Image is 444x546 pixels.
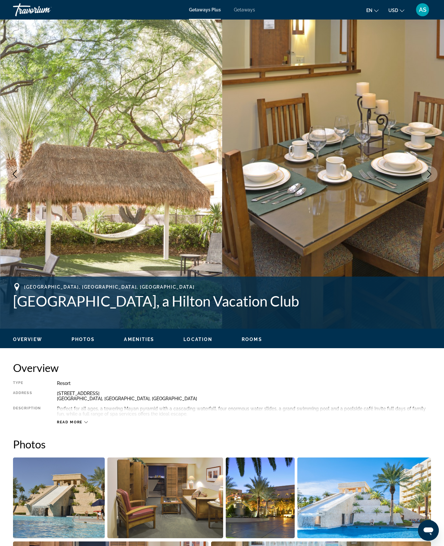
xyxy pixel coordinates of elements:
a: Getaways Plus [189,7,221,12]
span: [GEOGRAPHIC_DATA], [GEOGRAPHIC_DATA], [GEOGRAPHIC_DATA] [24,284,195,290]
div: Perfect for all ages, a towering Mayan pyramid with a cascading waterfall, four enormous water sl... [57,406,431,416]
h1: [GEOGRAPHIC_DATA], a Hilton Vacation Club [13,293,431,309]
span: USD [388,8,398,13]
button: Open full-screen image slider [107,457,223,539]
button: Open full-screen image slider [13,457,105,539]
button: Open full-screen image slider [297,457,431,539]
h2: Photos [13,438,431,451]
span: Read more [57,420,83,424]
span: en [366,8,372,13]
div: Description [13,406,41,416]
button: Photos [72,336,95,342]
h2: Overview [13,361,431,374]
span: Amenities [124,337,154,342]
button: Open full-screen image slider [226,457,295,539]
button: Change language [366,6,379,15]
span: Rooms [242,337,262,342]
span: Photos [72,337,95,342]
button: Location [183,336,212,342]
button: Next image [421,166,437,182]
span: Overview [13,337,42,342]
div: Resort [57,381,431,386]
div: Type [13,381,41,386]
button: Rooms [242,336,262,342]
button: User Menu [414,3,431,17]
a: Getaways [234,7,255,12]
button: Amenities [124,336,154,342]
span: AS [419,7,426,13]
button: Overview [13,336,42,342]
button: Previous image [7,166,23,182]
button: Change currency [388,6,404,15]
button: Read more [57,420,88,425]
span: Location [183,337,212,342]
a: Travorium [13,1,78,18]
div: [STREET_ADDRESS] [GEOGRAPHIC_DATA], [GEOGRAPHIC_DATA], [GEOGRAPHIC_DATA] [57,391,431,401]
div: Address [13,391,41,401]
iframe: Button to launch messaging window [418,520,439,541]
